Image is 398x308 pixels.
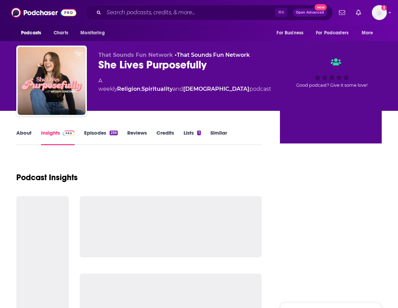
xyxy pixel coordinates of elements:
[315,4,327,11] span: New
[282,52,382,94] div: Good podcast? Give it some love!
[156,130,174,145] a: Credits
[372,5,387,20] button: Show profile menu
[296,83,367,88] span: Good podcast? Give it some love!
[275,8,287,17] span: ⌘ K
[84,130,118,145] a: Episodes256
[316,28,348,38] span: For Podcasters
[104,7,275,18] input: Search podcasts, credits, & more...
[98,77,271,93] div: A weekly podcast
[210,130,227,145] a: Similar
[18,47,86,115] img: She Lives Purposefully
[311,27,358,39] button: open menu
[372,5,387,20] span: Logged in as shcarlos
[183,86,249,92] a: [DEMOGRAPHIC_DATA]
[175,52,250,58] span: •
[127,130,147,145] a: Reviews
[54,28,68,38] span: Charts
[272,27,312,39] button: open menu
[76,27,113,39] button: open menu
[16,130,32,145] a: About
[177,52,250,58] a: That Sounds Fun Network
[117,86,140,92] a: Religion
[293,8,327,17] button: Open AdvancedNew
[184,130,201,145] a: Lists1
[357,27,382,39] button: open menu
[141,86,173,92] a: Spirituality
[110,131,118,135] div: 256
[16,172,78,183] h1: Podcast Insights
[98,52,173,58] span: That Sounds Fun Network
[63,131,75,136] img: Podchaser Pro
[296,11,324,14] span: Open Advanced
[381,5,387,11] svg: Add a profile image
[85,5,333,20] div: Search podcasts, credits, & more...
[362,28,373,38] span: More
[49,27,72,39] a: Charts
[80,28,105,38] span: Monitoring
[277,28,303,38] span: For Business
[41,130,75,145] a: InsightsPodchaser Pro
[140,86,141,92] span: ,
[197,131,201,135] div: 1
[336,7,348,18] a: Show notifications dropdown
[16,27,50,39] button: open menu
[353,7,364,18] a: Show notifications dropdown
[21,28,41,38] span: Podcasts
[173,86,183,92] span: and
[11,6,76,19] img: Podchaser - Follow, Share and Rate Podcasts
[372,5,387,20] img: User Profile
